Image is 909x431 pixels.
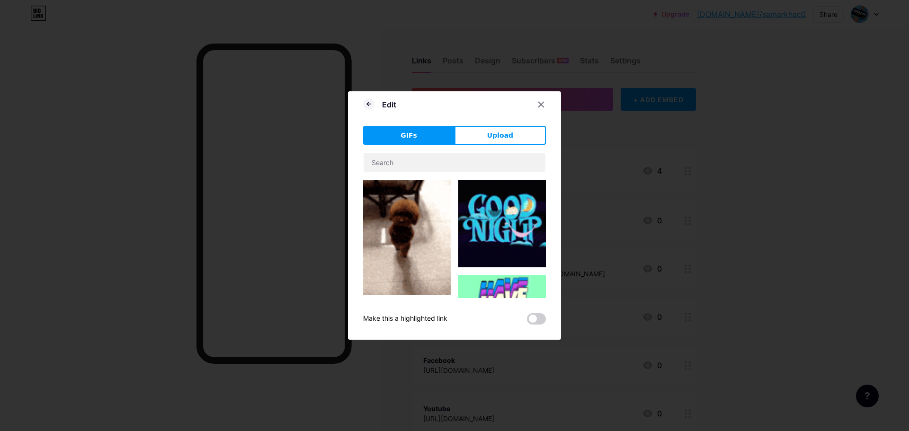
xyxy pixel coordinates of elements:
span: GIFs [401,131,417,141]
img: Gihpy [458,180,546,267]
div: Edit [382,99,396,110]
input: Search [364,153,545,172]
img: Gihpy [363,180,451,295]
span: Upload [487,131,513,141]
img: Gihpy [458,275,546,362]
button: Upload [454,126,546,145]
div: Make this a highlighted link [363,313,447,325]
button: GIFs [363,126,454,145]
